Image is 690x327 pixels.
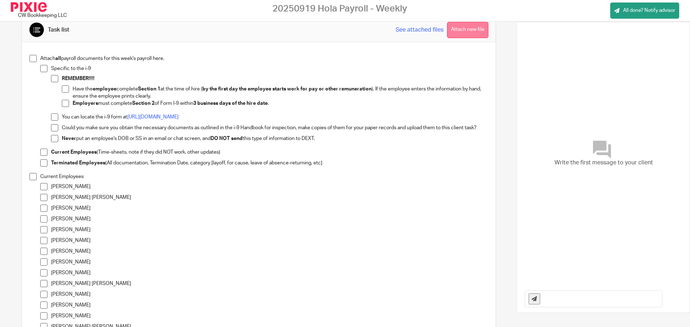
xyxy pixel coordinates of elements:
[51,248,488,255] p: [PERSON_NAME]
[62,124,488,131] p: Could you make sure you obtain the necessary documents as outlined in the i-9 Handbook for inspec...
[40,55,488,62] p: Attach payroll documents for this week's payroll here.
[18,12,67,19] div: CW Bookkeeping LLC
[610,3,679,19] a: All done? Notify advisor
[396,26,443,34] a: See attached files
[62,113,488,121] p: You can locate the i-9 form at
[62,135,488,142] p: put an employee's DOB or SS in an email or chat screen, and this type of information to DEXT.
[40,173,488,180] p: Current Employees
[202,87,372,92] strong: by the first day the employee starts work for pay or other remuneration
[51,205,488,212] p: [PERSON_NAME]
[51,280,488,287] p: [PERSON_NAME] [PERSON_NAME]
[11,2,70,19] div: CW Bookkeeping LLC
[51,312,488,319] p: [PERSON_NAME]
[138,87,160,92] strong: Section 1
[55,56,61,61] strong: all
[555,159,653,167] span: Write the first message to your client
[51,194,488,201] p: [PERSON_NAME] [PERSON_NAME]
[51,302,488,309] p: [PERSON_NAME]
[51,269,488,276] p: [PERSON_NAME]
[93,87,116,92] strong: employee
[51,226,488,233] p: [PERSON_NAME]
[48,26,69,34] div: Task list
[51,258,488,266] p: [PERSON_NAME]
[51,237,488,244] p: [PERSON_NAME]
[272,3,407,14] h2: 20250919 Hola Payroll - Weekly
[51,160,105,165] strong: Terminated Employees
[193,101,268,106] strong: 3 business days of the hire date
[51,291,488,298] p: [PERSON_NAME]
[73,101,98,106] strong: Employers
[73,85,488,100] p: Have the complete at the time of hire ( ). If the employee enters the information by hand, ensure...
[132,101,155,106] strong: Section 2
[62,76,95,81] strong: REMEMBER!!!!
[51,183,488,190] p: [PERSON_NAME]
[623,7,675,14] span: All done? Notify advisor
[51,149,488,156] p: (Time-sheets, note if they did NOT work, other updates)
[51,159,488,167] p: (All documentation, Termination Date, category [layoff, for cause, leave of absence-returning, etc]
[447,22,488,38] button: Attach new file
[51,215,488,223] p: [PERSON_NAME]
[73,100,488,107] p: must complete of Form I-9 within .
[51,65,488,72] p: Specific to the i-9
[51,150,97,155] strong: Current Employees
[211,136,230,141] strong: DO NOT
[127,115,179,120] a: [URL][DOMAIN_NAME]
[231,136,243,141] strong: send
[62,136,76,141] strong: Never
